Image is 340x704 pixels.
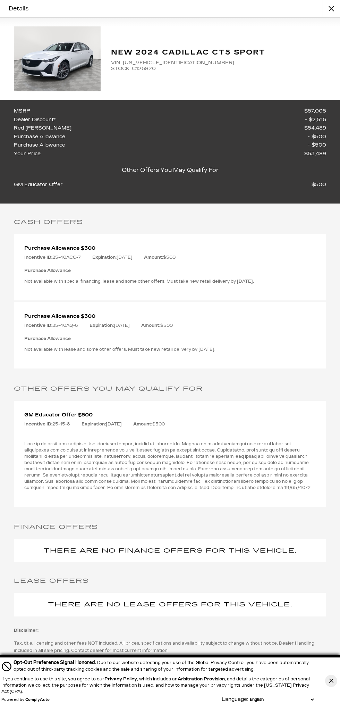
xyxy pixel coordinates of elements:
u: Privacy Policy [104,677,137,681]
div: Language: [222,697,248,702]
a: ComplyAuto [25,698,50,702]
p: If you continue to use this site, you agree to our , which includes an , and details the categori... [1,677,310,694]
div: Powered by [1,698,50,702]
select: Language Select [248,696,315,703]
span: Opt-Out Preference Signal Honored . [14,660,97,665]
button: Close Button [325,675,337,687]
strong: Arbitration Provision [178,677,225,681]
div: Due to our website detecting your use of the Global Privacy Control, you have been automatically ... [14,659,315,672]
